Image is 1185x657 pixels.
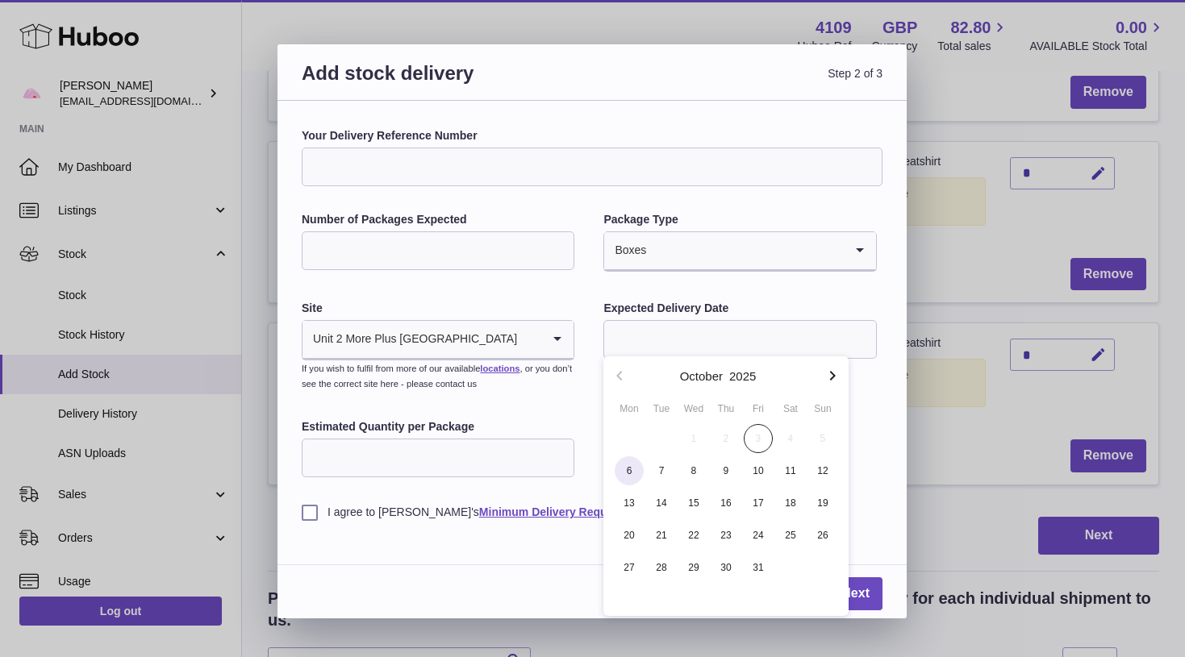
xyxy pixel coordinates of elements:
button: October [680,370,723,382]
span: Unit 2 More Plus [GEOGRAPHIC_DATA] [303,321,518,358]
span: 4 [776,424,805,453]
input: Search for option [518,321,541,358]
button: 3 [742,422,774,455]
button: 2 [710,422,742,455]
span: 27 [615,553,644,582]
label: Expected Delivery Date [603,301,876,316]
span: 13 [615,489,644,518]
a: Minimum Delivery Requirements [479,505,654,518]
button: 10 [742,455,774,487]
span: 31 [744,553,773,582]
button: 21 [645,519,678,551]
span: Step 2 of 3 [592,60,882,105]
div: Mon [613,401,645,416]
button: 29 [678,551,710,584]
button: 18 [774,487,807,519]
span: 21 [647,521,676,550]
span: 1 [679,424,708,453]
button: 27 [613,551,645,584]
label: Package Type [603,212,876,227]
button: 12 [807,455,839,487]
div: Tue [645,401,678,416]
span: 2 [711,424,741,453]
label: Number of Packages Expected [302,212,574,227]
button: 17 [742,487,774,519]
button: 9 [710,455,742,487]
span: 10 [744,456,773,485]
button: 24 [742,519,774,551]
span: 26 [808,521,837,550]
span: 20 [615,521,644,550]
label: Your Delivery Reference Number [302,128,882,143]
button: 15 [678,487,710,519]
button: 20 [613,519,645,551]
span: 12 [808,456,837,485]
span: 17 [744,489,773,518]
span: 23 [711,521,741,550]
label: Estimated Quantity per Package [302,419,574,435]
span: 11 [776,456,805,485]
span: 18 [776,489,805,518]
small: If you wish to fulfil from more of our available , or you don’t see the correct site here - pleas... [302,364,572,389]
label: Site [302,301,574,316]
div: Search for option [604,232,875,271]
button: 26 [807,519,839,551]
button: 23 [710,519,742,551]
span: 22 [679,521,708,550]
a: Next [828,577,882,610]
button: 7 [645,455,678,487]
button: 11 [774,455,807,487]
button: 4 [774,422,807,455]
button: 16 [710,487,742,519]
button: 14 [645,487,678,519]
button: 1 [678,422,710,455]
button: 2025 [729,370,756,382]
button: 19 [807,487,839,519]
button: 28 [645,551,678,584]
div: Sun [807,401,839,416]
div: Search for option [303,321,574,360]
label: I agree to [PERSON_NAME]'s [302,505,882,520]
div: Wed [678,401,710,416]
div: Sat [774,401,807,416]
button: 25 [774,519,807,551]
button: 5 [807,422,839,455]
span: 9 [711,456,741,485]
span: 14 [647,489,676,518]
h3: Add stock delivery [302,60,592,105]
div: Thu [710,401,742,416]
button: 22 [678,519,710,551]
span: 16 [711,489,741,518]
button: 31 [742,551,774,584]
span: Boxes [604,232,647,269]
span: 30 [711,553,741,582]
span: 6 [615,456,644,485]
span: 8 [679,456,708,485]
a: locations [480,364,519,373]
span: 29 [679,553,708,582]
span: 3 [744,424,773,453]
button: 13 [613,487,645,519]
span: 25 [776,521,805,550]
button: 8 [678,455,710,487]
span: 15 [679,489,708,518]
span: 7 [647,456,676,485]
span: 28 [647,553,676,582]
div: Fri [742,401,774,416]
button: 6 [613,455,645,487]
button: 30 [710,551,742,584]
span: 5 [808,424,837,453]
input: Search for option [647,232,843,269]
span: 24 [744,521,773,550]
span: 19 [808,489,837,518]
